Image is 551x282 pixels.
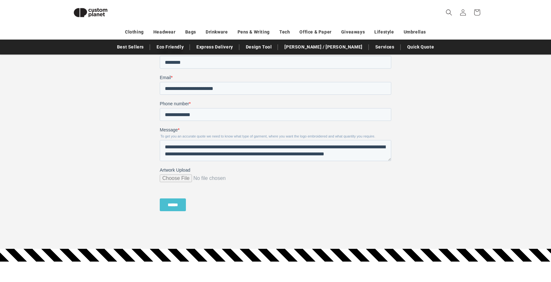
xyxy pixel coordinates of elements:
[243,41,275,53] a: Design Tool
[193,41,236,53] a: Express Delivery
[206,26,228,38] a: Drinkware
[442,5,456,19] summary: Search
[125,26,144,38] a: Clothing
[341,26,365,38] a: Giveaways
[160,22,391,217] iframe: Form 0
[153,26,176,38] a: Headwear
[374,26,394,38] a: Lifestyle
[238,26,270,38] a: Pens & Writing
[185,26,196,38] a: Bags
[299,26,331,38] a: Office & Paper
[68,3,113,23] img: Custom Planet
[372,41,398,53] a: Services
[404,41,437,53] a: Quick Quote
[404,26,426,38] a: Umbrellas
[281,41,365,53] a: [PERSON_NAME] / [PERSON_NAME]
[114,41,147,53] a: Best Sellers
[442,213,551,282] iframe: Chat Widget
[279,26,290,38] a: Tech
[153,41,187,53] a: Eco Friendly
